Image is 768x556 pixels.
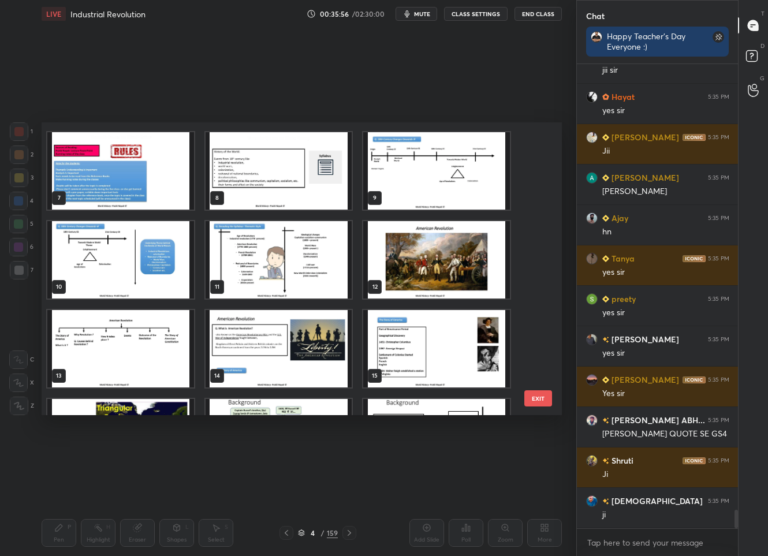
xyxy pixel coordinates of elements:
[602,337,609,343] img: no-rating-badge.077c3623.svg
[609,91,635,103] h6: Hayat
[602,417,609,424] img: no-rating-badge.077c3623.svg
[609,333,679,345] h6: [PERSON_NAME]
[708,215,729,222] div: 5:35 PM
[10,145,33,164] div: 2
[577,1,614,31] p: Chat
[363,221,510,298] img: 1757071756K9LUKQ.pdf
[70,9,146,20] h4: Industrial Revolution
[444,7,508,21] button: CLASS SETTINGS
[609,252,635,264] h6: Tanya
[586,415,598,426] img: 33182f35495445f6ad732de744fed19f.jpg
[602,134,609,141] img: Learner_Badge_beginner_1_8b307cf2a0.svg
[708,457,729,464] div: 5:35 PM
[708,336,729,343] div: 5:35 PM
[9,350,34,369] div: C
[609,212,628,224] h6: Ajay
[206,310,352,387] img: 1757071756K9LUKQ.pdf
[609,171,679,184] h6: [PERSON_NAME]
[10,261,33,279] div: 7
[586,253,598,264] img: 68463ac66ca9486cad44da03d50a98c3.jpg
[363,132,510,210] img: 1757071756K9LUKQ.pdf
[602,226,729,238] div: hn
[414,10,430,18] span: mute
[602,267,729,278] div: yes sir
[206,399,352,476] img: 1757071756K9LUKQ.pdf
[206,221,352,298] img: 1757071756K9LUKQ.pdf
[9,374,34,392] div: X
[42,122,542,415] div: grid
[609,293,636,305] h6: preety
[761,9,765,18] p: T
[602,65,729,76] div: jii sir
[586,495,598,507] img: 0410911c571a4197884e5d2ad615f6c0.jpg
[321,529,325,536] div: /
[708,376,729,383] div: 5:35 PM
[47,132,194,210] img: 1757071756K9LUKQ.pdf
[602,94,609,100] img: Learner_Badge_hustler_a18805edde.svg
[307,529,319,536] div: 4
[524,390,552,406] button: EXIT
[609,131,679,143] h6: [PERSON_NAME]
[586,212,598,224] img: 105d08a1b4b74e7298d55df340b1ee7b.72588511_3
[586,293,598,305] img: 071ae2d80005410bac379f910802500f.21385329_3
[515,7,562,21] button: End Class
[47,221,194,298] img: 1757071756K9LUKQ.pdf
[708,255,729,262] div: 5:35 PM
[363,399,510,476] img: 1757071756K9LUKQ.pdf
[602,498,609,505] img: no-rating-badge.077c3623.svg
[602,458,609,464] img: no-rating-badge.077c3623.svg
[586,334,598,345] img: d4f4c8d722b14ee7bc8b1b06c0189aa5.jpg
[602,428,729,440] div: [PERSON_NAME] QUOTE SE GS4
[47,399,194,476] img: 1757071756K9LUKQ.pdf
[9,238,33,256] div: 6
[602,509,729,521] div: ji
[683,255,706,262] img: iconic-dark.1390631f.png
[602,215,609,222] img: Learner_Badge_beginner_1_8b307cf2a0.svg
[602,296,609,303] img: Learner_Badge_beginner_1_8b307cf2a0.svg
[708,296,729,303] div: 5:35 PM
[602,469,729,480] div: Ji
[708,94,729,100] div: 5:35 PM
[602,388,729,400] div: Yes sir
[602,348,729,359] div: yes sir
[206,132,352,210] img: 1757071756K9LUKQ.pdf
[609,495,703,507] h6: [DEMOGRAPHIC_DATA]
[602,186,729,197] div: [PERSON_NAME]
[602,174,609,181] img: Learner_Badge_beginner_1_8b307cf2a0.svg
[363,310,510,387] img: 1757071756K9LUKQ.pdf
[10,397,34,415] div: Z
[9,215,33,233] div: 5
[602,376,609,383] img: Learner_Badge_beginner_1_8b307cf2a0.svg
[708,498,729,505] div: 5:35 PM
[683,134,706,141] img: iconic-dark.1390631f.png
[760,74,765,83] p: G
[586,91,598,103] img: 3377aa7e996b485f8204e11b578ffcea.jpg
[602,255,609,262] img: Learner_Badge_beginner_1_8b307cf2a0.svg
[609,374,679,386] h6: [PERSON_NAME]
[760,42,765,50] p: D
[9,192,33,210] div: 4
[591,31,602,43] img: 5e4684a76207475b9f855c68b09177c0.jpg
[586,132,598,143] img: fcbc07c742924cf89085d52a4c8b4b08.jpg
[396,7,437,21] button: mute
[602,145,729,157] div: Jii
[708,134,729,141] div: 5:35 PM
[609,454,633,467] h6: Shruti
[609,414,705,426] h6: [PERSON_NAME] ABH...
[708,417,729,424] div: 5:35 PM
[683,457,706,464] img: iconic-dark.1390631f.png
[327,528,338,538] div: 159
[683,376,706,383] img: iconic-dark.1390631f.png
[586,455,598,467] img: 3
[47,310,194,387] img: 1757071756K9LUKQ.pdf
[42,7,66,21] div: LIVE
[577,64,739,528] div: grid
[602,307,729,319] div: yes sir
[607,31,688,52] div: Happy Teacher's Day Everyone :)
[708,174,729,181] div: 5:35 PM
[586,172,598,184] img: 4996c1c9a5f24dc6bf6cb26758d2f243.74377882_3
[10,122,33,141] div: 1
[602,105,729,117] div: yes sir
[10,169,33,187] div: 3
[586,374,598,386] img: beed5b182c9e48848c5bb4b5d9f16bfc.jpg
